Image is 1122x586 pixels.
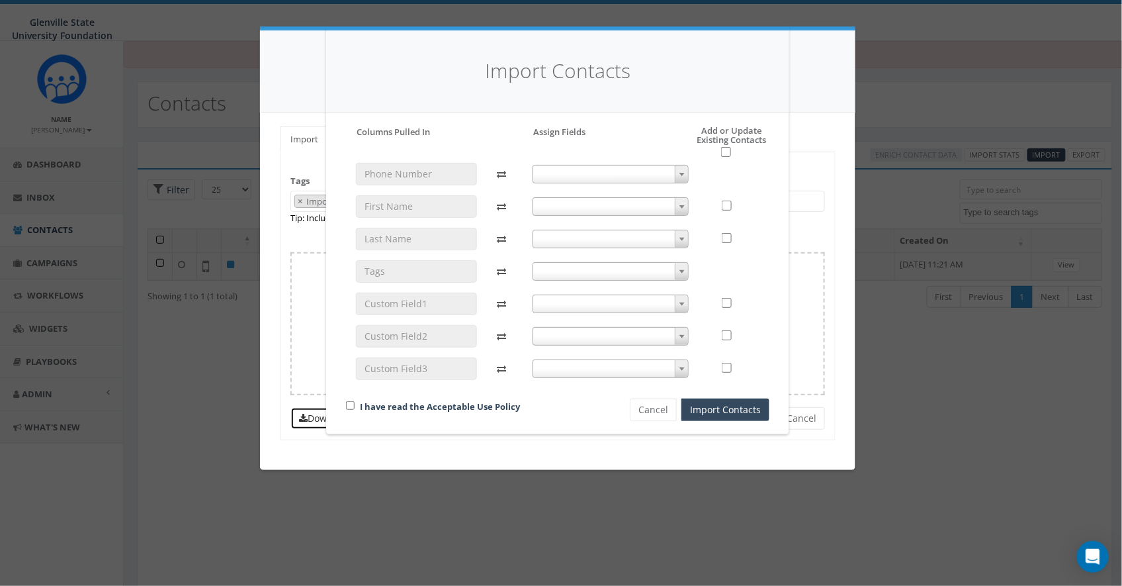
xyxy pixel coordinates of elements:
div: Open Intercom Messenger [1077,541,1109,573]
input: Last Name [356,228,477,250]
input: Select All [721,147,731,157]
input: Custom Field2 [356,325,477,348]
h5: Columns Pulled In [357,126,430,138]
input: Phone Number [356,163,477,185]
h5: Assign Fields [533,126,585,138]
input: Tags [356,260,477,283]
input: First Name [356,195,477,218]
button: Import Contacts [681,399,769,421]
input: Custom Field3 [356,358,477,380]
a: I have read the Acceptable Use Policy [360,401,520,413]
h5: Add or Update Existing Contacts [668,126,769,158]
button: Cancel [630,399,677,421]
input: Custom Field1 [356,293,477,315]
h4: Import Contacts [346,57,769,85]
